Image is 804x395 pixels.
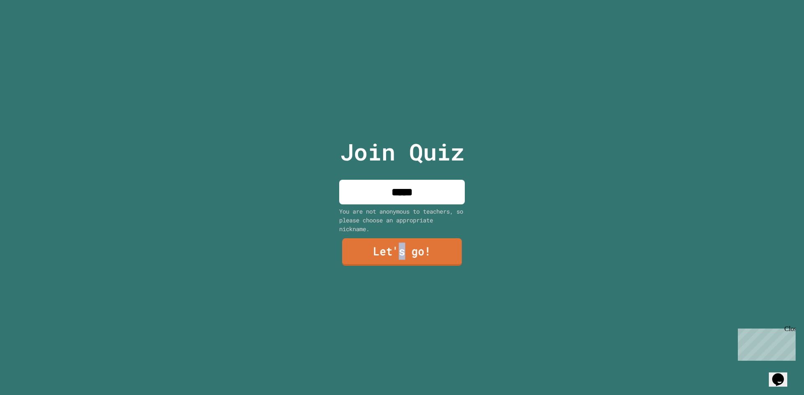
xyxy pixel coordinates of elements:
div: You are not anonymous to teachers, so please choose an appropriate nickname. [339,207,465,233]
a: Let's go! [342,238,462,266]
p: Join Quiz [340,135,464,169]
iframe: chat widget [734,325,796,361]
iframe: chat widget [769,362,796,387]
div: Chat with us now!Close [3,3,58,53]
